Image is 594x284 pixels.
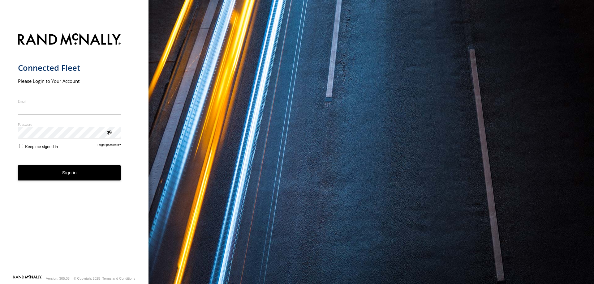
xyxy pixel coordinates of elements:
[18,63,121,73] h1: Connected Fleet
[18,30,131,275] form: main
[74,277,135,280] div: © Copyright 2025 -
[13,275,42,282] a: Visit our Website
[102,277,135,280] a: Terms and Conditions
[19,144,23,148] input: Keep me signed in
[25,144,58,149] span: Keep me signed in
[106,129,112,135] div: ViewPassword
[18,32,121,48] img: Rand McNally
[46,277,70,280] div: Version: 305.03
[18,165,121,180] button: Sign in
[18,78,121,84] h2: Please Login to Your Account
[18,99,121,104] label: Email
[18,122,121,127] label: Password
[97,143,121,149] a: Forgot password?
